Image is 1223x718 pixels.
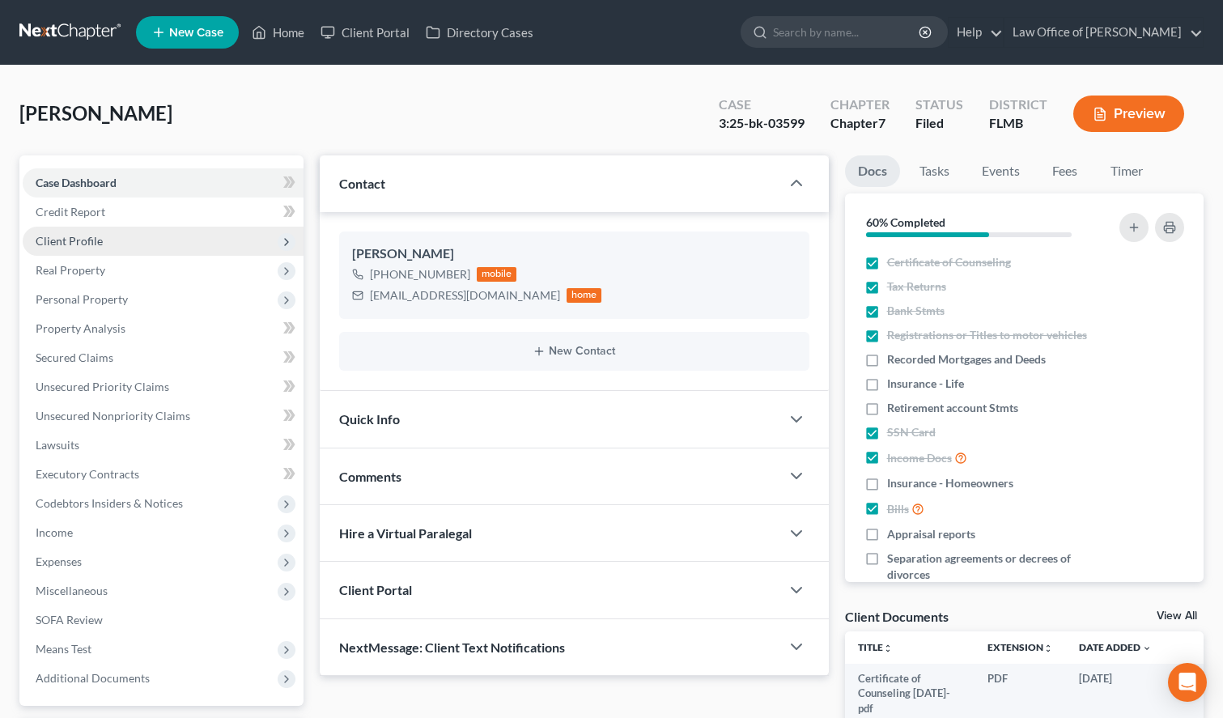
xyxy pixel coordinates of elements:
span: Quick Info [339,411,400,427]
a: Property Analysis [23,314,304,343]
span: Separation agreements or decrees of divorces [887,550,1101,583]
div: Filed [915,114,963,133]
a: Events [969,155,1033,187]
a: SOFA Review [23,605,304,635]
span: Unsecured Nonpriority Claims [36,409,190,423]
a: Tasks [907,155,962,187]
a: Secured Claims [23,343,304,372]
a: Unsecured Nonpriority Claims [23,401,304,431]
span: SSN Card [887,424,936,440]
span: NextMessage: Client Text Notifications [339,639,565,655]
span: Codebtors Insiders & Notices [36,496,183,510]
div: Status [915,96,963,114]
span: Client Profile [36,234,103,248]
span: Case Dashboard [36,176,117,189]
span: Credit Report [36,205,105,219]
a: Lawsuits [23,431,304,460]
div: home [567,288,602,303]
span: Income Docs [887,450,952,466]
strong: 60% Completed [866,215,945,229]
div: [PHONE_NUMBER] [370,266,470,283]
span: Expenses [36,554,82,568]
span: Means Test [36,642,91,656]
div: [PERSON_NAME] [352,244,796,264]
span: Tax Returns [887,278,946,295]
span: Comments [339,469,401,484]
div: mobile [477,267,517,282]
a: Extensionunfold_more [987,641,1053,653]
span: Additional Documents [36,671,150,685]
div: Chapter [830,96,890,114]
div: FLMB [989,114,1047,133]
span: Miscellaneous [36,584,108,597]
span: Insurance - Homeowners [887,475,1013,491]
a: Titleunfold_more [858,641,893,653]
span: Hire a Virtual Paralegal [339,525,472,541]
div: Case [719,96,805,114]
span: Bills [887,501,909,517]
a: Fees [1039,155,1091,187]
div: District [989,96,1047,114]
span: Retirement account Stmts [887,400,1018,416]
input: Search by name... [773,17,921,47]
div: Chapter [830,114,890,133]
div: Open Intercom Messenger [1168,663,1207,702]
a: Executory Contracts [23,460,304,489]
div: 3:25-bk-03599 [719,114,805,133]
span: Property Analysis [36,321,125,335]
span: Unsecured Priority Claims [36,380,169,393]
span: 7 [878,115,885,130]
div: Client Documents [845,608,949,625]
span: Secured Claims [36,351,113,364]
span: Registrations or Titles to motor vehicles [887,327,1087,343]
span: Client Portal [339,582,412,597]
div: [EMAIL_ADDRESS][DOMAIN_NAME] [370,287,560,304]
span: Executory Contracts [36,467,139,481]
i: unfold_more [883,644,893,653]
span: Insurance - Life [887,376,964,392]
i: expand_more [1142,644,1152,653]
a: Help [949,18,1003,47]
a: Directory Cases [418,18,541,47]
a: Law Office of [PERSON_NAME] [1004,18,1203,47]
span: Income [36,525,73,539]
span: New Case [169,27,223,39]
a: Home [244,18,312,47]
a: Date Added expand_more [1079,641,1152,653]
span: Lawsuits [36,438,79,452]
a: Case Dashboard [23,168,304,198]
span: Recorded Mortgages and Deeds [887,351,1046,367]
button: New Contact [352,345,796,358]
span: SOFA Review [36,613,103,627]
i: unfold_more [1043,644,1053,653]
a: Timer [1098,155,1156,187]
a: Credit Report [23,198,304,227]
a: View All [1157,610,1197,622]
span: Bank Stmts [887,303,945,319]
span: Personal Property [36,292,128,306]
span: Contact [339,176,385,191]
a: Unsecured Priority Claims [23,372,304,401]
button: Preview [1073,96,1184,132]
a: Docs [845,155,900,187]
span: Real Property [36,263,105,277]
span: Certificate of Counseling [887,254,1011,270]
a: Client Portal [312,18,418,47]
span: Appraisal reports [887,526,975,542]
span: [PERSON_NAME] [19,101,172,125]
